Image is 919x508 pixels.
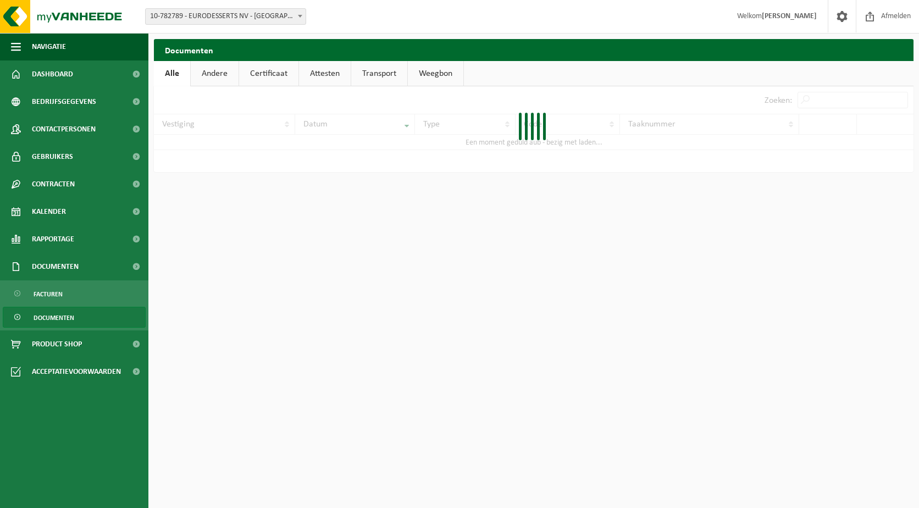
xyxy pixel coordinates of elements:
[32,198,66,225] span: Kalender
[145,8,306,25] span: 10-782789 - EURODESSERTS NV - BERINGEN
[239,61,298,86] a: Certificaat
[34,284,63,305] span: Facturen
[351,61,407,86] a: Transport
[191,61,239,86] a: Andere
[32,253,79,280] span: Documenten
[762,12,817,20] strong: [PERSON_NAME]
[32,60,73,88] span: Dashboard
[154,61,190,86] a: Alle
[32,358,121,385] span: Acceptatievoorwaarden
[32,115,96,143] span: Contactpersonen
[32,225,74,253] span: Rapportage
[32,143,73,170] span: Gebruikers
[34,307,74,328] span: Documenten
[299,61,351,86] a: Attesten
[32,88,96,115] span: Bedrijfsgegevens
[408,61,463,86] a: Weegbon
[32,330,82,358] span: Product Shop
[3,283,146,304] a: Facturen
[3,307,146,328] a: Documenten
[32,33,66,60] span: Navigatie
[32,170,75,198] span: Contracten
[146,9,306,24] span: 10-782789 - EURODESSERTS NV - BERINGEN
[154,39,914,60] h2: Documenten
